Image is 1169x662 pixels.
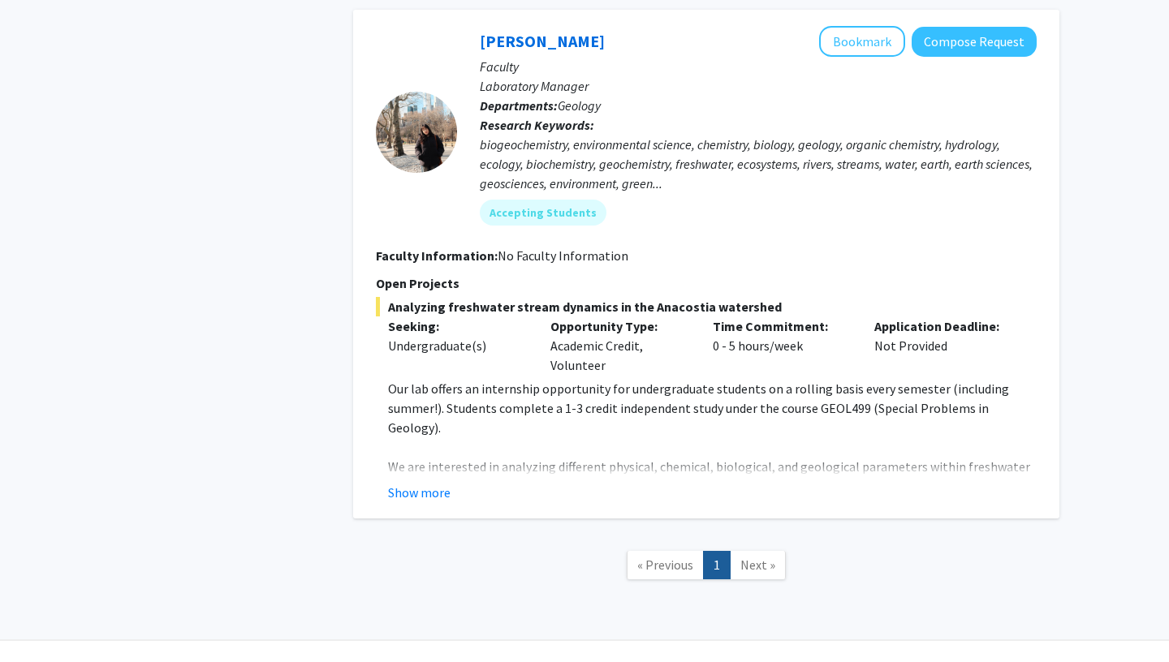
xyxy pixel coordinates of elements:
[388,379,1037,437] p: Our lab offers an internship opportunity for undergraduate students on a rolling basis every seme...
[388,336,526,355] div: Undergraduate(s)
[912,27,1037,57] button: Compose Request to Ashley Mon
[862,316,1024,375] div: Not Provided
[874,316,1012,336] p: Application Deadline:
[819,26,905,57] button: Add Ashley Mon to Bookmarks
[480,117,594,133] b: Research Keywords:
[480,76,1037,96] p: Laboratory Manager
[376,273,1037,293] p: Open Projects
[480,97,558,114] b: Departments:
[376,297,1037,316] span: Analyzing freshwater stream dynamics in the Anacostia watershed
[703,551,731,579] a: 1
[388,457,1037,535] p: We are interested in analyzing different physical, chemical, biological, and geological parameter...
[480,57,1037,76] p: Faculty
[12,589,69,650] iframe: Chat
[730,551,786,579] a: Next Page
[637,557,693,573] span: « Previous
[550,316,688,336] p: Opportunity Type:
[498,247,628,264] span: No Faculty Information
[388,483,451,502] button: Show more
[480,135,1037,193] div: biogeochemistry, environmental science, chemistry, biology, geology, organic chemistry, hydrology...
[538,316,701,375] div: Academic Credit, Volunteer
[480,200,606,226] mat-chip: Accepting Students
[740,557,775,573] span: Next »
[376,247,498,264] b: Faculty Information:
[558,97,601,114] span: Geology
[480,31,605,51] a: [PERSON_NAME]
[627,551,704,579] a: Previous Page
[713,316,851,336] p: Time Commitment:
[353,535,1059,600] nav: Page navigation
[701,316,863,375] div: 0 - 5 hours/week
[388,316,526,336] p: Seeking:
